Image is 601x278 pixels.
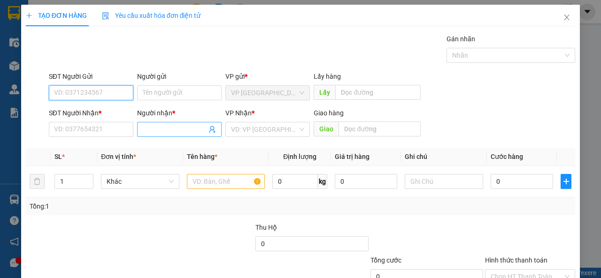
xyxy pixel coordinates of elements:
[5,5,136,23] li: [PERSON_NAME]
[314,121,339,136] span: Giao
[405,174,483,189] input: Ghi Chú
[187,153,217,160] span: Tên hàng
[447,35,475,43] label: Gán nhãn
[49,108,133,118] div: SĐT Người Nhận
[26,12,32,19] span: plus
[339,121,420,136] input: Dọc đường
[225,109,252,117] span: VP Nhận
[49,71,133,82] div: SĐT Người Gửi
[335,85,420,100] input: Dọc đường
[187,174,265,189] input: VD: Bàn, Ghế
[65,62,71,69] span: environment
[554,5,580,31] button: Close
[26,12,87,19] span: TẠO ĐƠN HÀNG
[491,153,523,160] span: Cước hàng
[314,85,335,100] span: Lấy
[231,86,304,100] span: VP Đà Lạt
[563,14,570,21] span: close
[102,12,201,19] span: Yêu cầu xuất hóa đơn điện tử
[335,174,397,189] input: 0
[370,256,401,264] span: Tổng cước
[561,178,571,185] span: plus
[401,148,487,166] th: Ghi chú
[137,108,222,118] div: Người nhận
[65,40,125,60] li: VP VP [PERSON_NAME]
[335,153,370,160] span: Giá trị hàng
[561,174,571,189] button: plus
[255,224,277,231] span: Thu Hộ
[318,174,327,189] span: kg
[5,40,65,71] li: VP VP [GEOGRAPHIC_DATA]
[485,256,547,264] label: Hình thức thanh toán
[102,12,109,20] img: icon
[65,62,123,111] b: Lô 6 0607 [GEOGRAPHIC_DATA], [GEOGRAPHIC_DATA]
[208,126,216,133] span: user-add
[314,73,341,80] span: Lấy hàng
[54,153,62,160] span: SL
[101,153,136,160] span: Đơn vị tính
[30,174,45,189] button: delete
[30,201,233,211] div: Tổng: 1
[107,174,174,188] span: Khác
[137,71,222,82] div: Người gửi
[283,153,316,160] span: Định lượng
[314,109,344,117] span: Giao hàng
[225,71,310,82] div: VP gửi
